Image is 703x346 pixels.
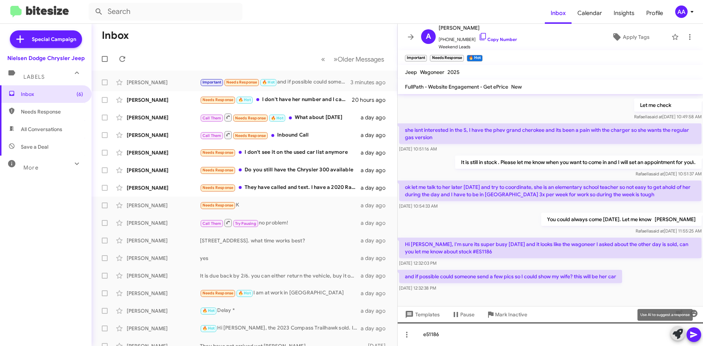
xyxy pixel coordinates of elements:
div: Hi [PERSON_NAME], the 2023 Compass Trailhawk sold. I do have other compasses available. Would you... [200,324,361,332]
div: yes [200,254,361,262]
span: (6) [77,90,83,98]
div: a day ago [361,219,391,227]
input: Search [89,3,242,21]
div: 3 minutes ago [350,79,391,86]
span: FullPath - Website Engagement - Get ePrice [405,83,508,90]
p: You could always come [DATE]. Let me know [PERSON_NAME] [541,213,702,226]
div: I don't see it on the used car list anymore [200,148,361,157]
span: Needs Response [202,97,234,102]
div: I don't have her number and I can't seem to find the email for some reason. Maybe I deleted it ac... [200,96,352,104]
a: Insights [608,3,640,24]
div: [PERSON_NAME] [127,219,200,227]
div: [PERSON_NAME] [127,254,200,262]
h1: Inbox [102,30,129,41]
div: a day ago [361,254,391,262]
a: Special Campaign [10,30,82,48]
span: Templates [403,308,440,321]
span: Jeep [405,69,417,75]
span: » [334,55,338,64]
span: Needs Response [235,116,266,120]
div: [PERSON_NAME] [127,184,200,191]
div: [PERSON_NAME] [127,307,200,315]
div: [PERSON_NAME] [127,272,200,279]
span: [PERSON_NAME] [439,23,517,32]
div: a day ago [361,272,391,279]
small: 🔥 Hot [467,55,483,62]
div: [PERSON_NAME] [127,79,200,86]
span: 2025 [447,69,460,75]
div: Nielsen Dodge Chrysler Jeep [7,55,85,62]
span: 🔥 Hot [238,97,251,102]
button: Mark Inactive [480,308,533,321]
span: Call Them [202,133,222,138]
span: Rafaella [DATE] 10:49:58 AM [634,114,702,119]
span: said at [651,171,664,176]
div: [PERSON_NAME] [127,167,200,174]
button: Next [329,52,388,67]
span: Call Them [202,116,222,120]
p: It is still in stock . Please let me know when you want to come in and I will set an appointment ... [455,156,702,169]
div: [PERSON_NAME] [127,149,200,156]
span: Needs Response [226,80,257,85]
span: 🔥 Hot [271,116,283,120]
small: Needs Response [430,55,464,62]
div: [PERSON_NAME] [127,290,200,297]
span: Save a Deal [21,143,48,150]
span: 🔥 Hot [238,291,251,295]
span: Rafaella [DATE] 11:55:25 AM [636,228,702,234]
span: All Conversations [21,126,62,133]
span: [DATE] 10:51:16 AM [399,146,437,152]
div: It is due back by 2/6. you can either return the vehicle, buy it out, or get into a new vehicle [200,272,361,279]
div: I am at work in [GEOGRAPHIC_DATA] [200,289,361,297]
span: Try Pausing [235,221,256,226]
a: Copy Number [479,37,517,42]
span: Mark Inactive [495,308,527,321]
span: [DATE] 10:54:33 AM [399,203,438,209]
div: and if possible could someone send a few pics so I could show my wife? this will be her car [200,78,350,86]
nav: Page navigation example [317,52,388,67]
span: Wagoneer [420,69,445,75]
div: 20 hours ago [352,96,391,104]
a: Profile [640,3,669,24]
div: [PERSON_NAME] [127,325,200,332]
span: More [23,164,38,171]
div: [STREET_ADDRESS]. what time works best? [200,237,361,244]
div: a day ago [361,290,391,297]
span: Weekend Leads [439,43,517,51]
p: ok let me talk to her later [DATE] and try to coordinate, she is an elementary school teacher so ... [399,181,702,201]
div: [PERSON_NAME] [127,237,200,244]
span: Inbox [545,3,572,24]
div: What about [DATE] [200,113,361,122]
span: 🔥 Hot [262,80,275,85]
span: Important [202,80,222,85]
span: Rafaella [DATE] 10:51:37 AM [636,171,702,176]
div: a day ago [361,167,391,174]
span: Apply Tags [623,30,650,44]
span: Inbox [21,90,83,98]
span: « [321,55,325,64]
div: e51186 [398,323,703,346]
span: Needs Response [202,291,234,295]
div: [PERSON_NAME] [127,131,200,139]
span: Needs Response [202,203,234,208]
span: Needs Response [21,108,83,115]
small: Important [405,55,427,62]
div: a day ago [361,325,391,332]
span: Call Them [202,221,222,226]
p: Hi [PERSON_NAME], I'm sure its super busy [DATE] and it looks like the wagoneer I asked about the... [399,238,702,258]
button: Previous [317,52,330,67]
span: [PHONE_NUMBER] [439,32,517,43]
div: Use AI to suggest a response [637,309,693,321]
div: Do you still have the Chrysler 300 available [200,166,361,174]
span: 🔥 Hot [202,326,215,331]
div: Inbound Call [200,130,361,139]
span: Labels [23,74,45,80]
div: They have called and text. I have a 2020 Ram 1500. I am upside down about $6k. My wife has a 2018... [200,183,361,192]
span: New [511,83,522,90]
span: Special Campaign [32,36,76,43]
span: Needs Response [202,150,234,155]
div: [PERSON_NAME] [127,96,200,104]
span: Pause [460,308,475,321]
